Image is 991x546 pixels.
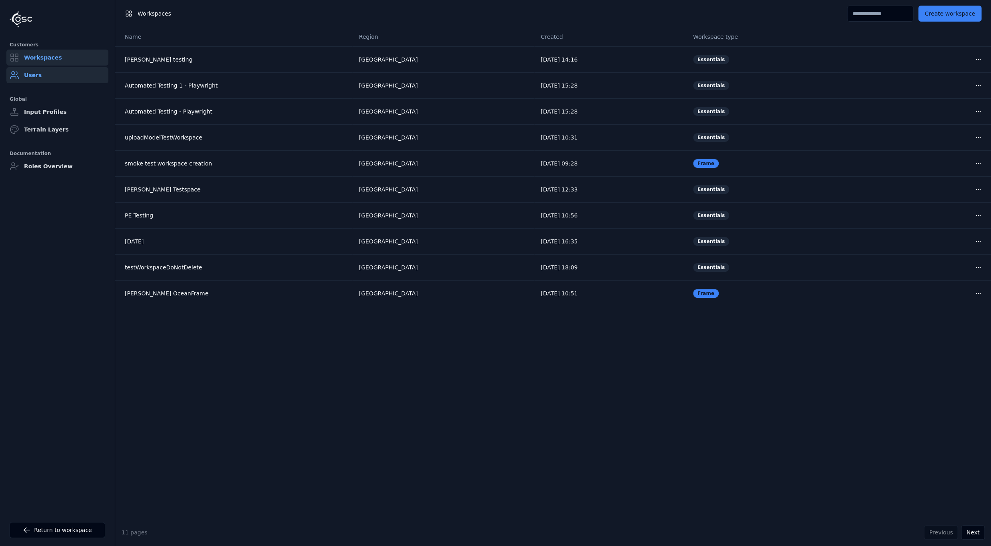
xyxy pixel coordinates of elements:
[359,263,528,271] div: [GEOGRAPHIC_DATA]
[125,108,346,116] a: Automated Testing - Playwright
[693,211,729,220] div: Essentials
[693,263,729,272] div: Essentials
[961,525,985,540] button: Next
[6,122,108,137] a: Terrain Layers
[359,56,528,64] div: [GEOGRAPHIC_DATA]
[359,289,528,297] div: [GEOGRAPHIC_DATA]
[10,40,105,50] div: Customers
[687,27,839,46] th: Workspace type
[125,263,346,271] a: testWorkspaceDoNotDelete
[693,185,729,194] div: Essentials
[918,6,981,22] button: Create workspace
[125,82,346,90] a: Automated Testing 1 - Playwright
[693,159,719,168] div: Frame
[693,81,729,90] div: Essentials
[6,67,108,83] a: Users
[541,211,680,219] div: [DATE] 10:56
[693,237,729,246] div: Essentials
[534,27,687,46] th: Created
[125,185,346,193] a: [PERSON_NAME] Testspace
[10,149,105,158] div: Documentation
[125,56,346,64] a: [PERSON_NAME] testing
[541,108,680,116] div: [DATE] 15:28
[693,289,719,298] div: Frame
[6,158,108,174] a: Roles Overview
[125,237,346,245] a: [DATE]
[125,159,346,167] a: smoke test workspace creation
[541,82,680,90] div: [DATE] 15:28
[541,185,680,193] div: [DATE] 12:33
[359,108,528,116] div: [GEOGRAPHIC_DATA]
[359,134,528,141] div: [GEOGRAPHIC_DATA]
[125,211,346,219] a: PE Testing
[541,237,680,245] div: [DATE] 16:35
[541,56,680,64] div: [DATE] 14:16
[125,134,346,141] a: uploadModelTestWorkspace
[10,11,32,28] img: Logo
[10,522,105,538] a: Return to workspace
[352,27,534,46] th: Region
[6,50,108,66] a: Workspaces
[693,107,729,116] div: Essentials
[359,185,528,193] div: [GEOGRAPHIC_DATA]
[10,94,105,104] div: Global
[122,529,148,536] span: 11 pages
[541,289,680,297] div: [DATE] 10:51
[138,10,171,18] span: Workspaces
[541,134,680,141] div: [DATE] 10:31
[693,133,729,142] div: Essentials
[359,211,528,219] div: [GEOGRAPHIC_DATA]
[359,159,528,167] div: [GEOGRAPHIC_DATA]
[359,237,528,245] div: [GEOGRAPHIC_DATA]
[693,55,729,64] div: Essentials
[359,82,528,90] div: [GEOGRAPHIC_DATA]
[541,159,680,167] div: [DATE] 09:28
[6,104,108,120] a: Input Profiles
[125,289,346,297] a: [PERSON_NAME] OceanFrame
[115,27,352,46] th: Name
[541,263,680,271] div: [DATE] 18:09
